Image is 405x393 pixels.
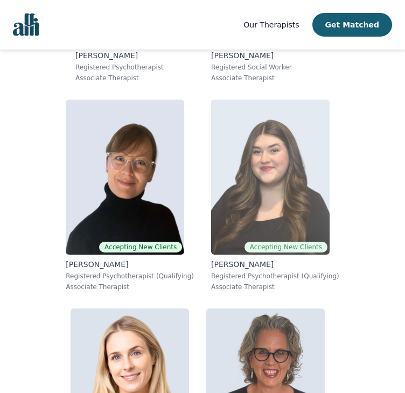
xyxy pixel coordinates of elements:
[245,242,327,252] span: Accepting New Clients
[211,272,339,280] p: Registered Psychotherapist (Qualifying)
[75,63,194,72] p: Registered Psychotherapist
[66,283,194,291] p: Associate Therapist
[66,259,194,270] p: [PERSON_NAME]
[66,100,184,255] img: Angela_Earl
[57,91,202,300] a: Angela_EarlAccepting New Clients[PERSON_NAME]Registered Psychotherapist (Qualifying)Associate The...
[211,100,330,255] img: Olivia_Snow
[99,242,182,252] span: Accepting New Clients
[75,50,194,61] p: [PERSON_NAME]
[243,20,299,29] span: Our Therapists
[202,91,348,300] a: Olivia_SnowAccepting New Clients[PERSON_NAME]Registered Psychotherapist (Qualifying)Associate The...
[243,18,299,31] a: Our Therapists
[211,259,339,270] p: [PERSON_NAME]
[211,283,339,291] p: Associate Therapist
[211,50,330,61] p: [PERSON_NAME]
[13,13,39,36] img: alli logo
[66,272,194,280] p: Registered Psychotherapist (Qualifying)
[211,63,330,72] p: Registered Social Worker
[312,13,392,37] button: Get Matched
[211,74,330,82] p: Associate Therapist
[75,74,194,82] p: Associate Therapist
